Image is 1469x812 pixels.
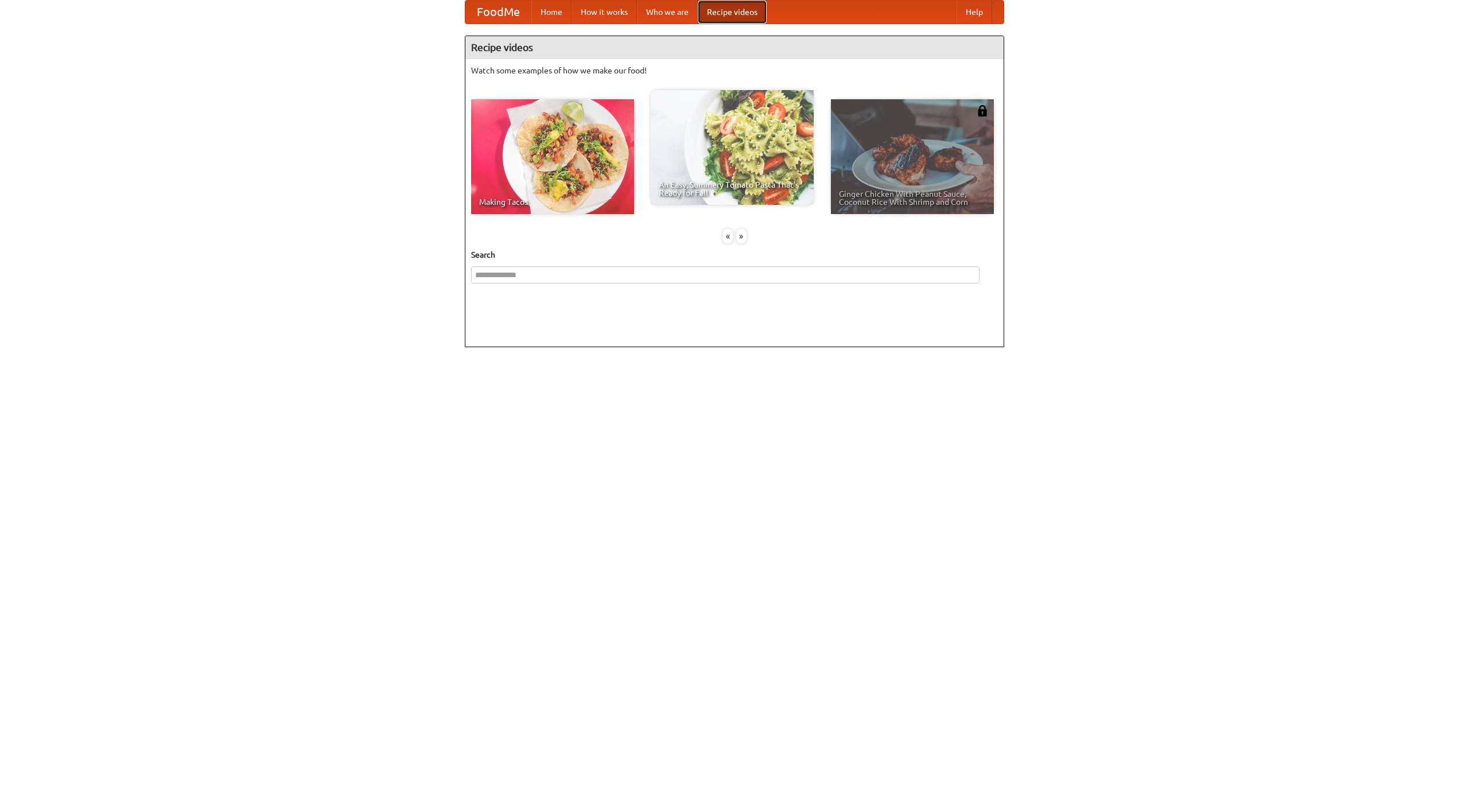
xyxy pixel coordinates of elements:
span: Making Tacos [479,198,626,206]
a: Recipe videos [698,1,767,24]
img: 483408.png [977,105,988,116]
p: Watch some examples of how we make our food! [471,65,998,76]
div: » [736,229,747,243]
a: Home [531,1,572,24]
a: Help [957,1,992,24]
a: Making Tacos [471,99,634,214]
a: Who we are [637,1,698,24]
h4: Recipe videos [465,36,1004,59]
a: FoodMe [465,1,531,24]
a: How it works [572,1,637,24]
h5: Search [471,249,998,261]
div: « [722,229,733,243]
a: An Easy, Summery Tomato Pasta That's Ready for Fall [651,90,814,205]
span: An Easy, Summery Tomato Pasta That's Ready for Fall [659,181,806,197]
